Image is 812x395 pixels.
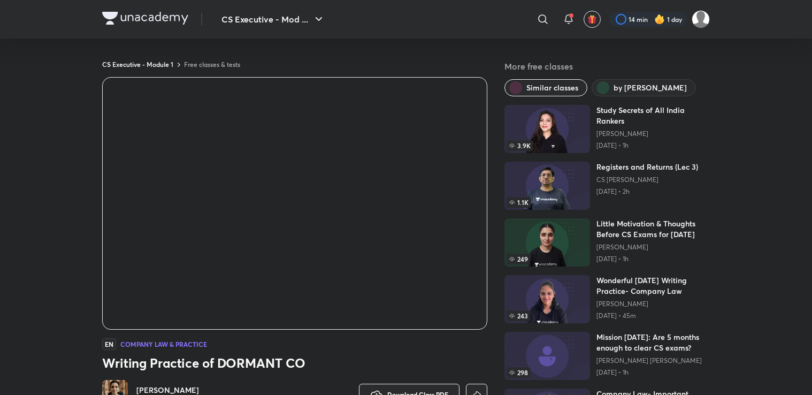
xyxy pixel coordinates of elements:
[507,197,531,208] span: 1.1K
[596,356,710,365] a: [PERSON_NAME] [PERSON_NAME]
[596,300,710,308] a: [PERSON_NAME]
[507,367,530,378] span: 298
[504,79,587,96] button: Similar classes
[102,12,188,27] a: Company Logo
[596,141,710,150] p: [DATE] • 1h
[596,130,710,138] a: [PERSON_NAME]
[614,82,687,93] span: by Jaspreet Dhanjal
[507,140,533,151] span: 3.9K
[596,332,710,353] h6: Mission [DATE]: Are 5 months enough to clear CS exams?
[103,78,487,329] iframe: Class
[102,354,487,371] h3: Writing Practice of DORMANT CO
[102,338,116,350] span: EN
[584,11,601,28] button: avatar
[596,275,710,297] h6: Wonderful [DATE] Writing Practice- Company Law
[507,254,530,264] span: 249
[592,79,696,96] button: by Jaspreet Dhanjal
[654,14,665,25] img: streak
[596,368,710,377] p: [DATE] • 1h
[120,341,207,347] h4: Company Law & Practice
[596,187,698,196] p: [DATE] • 2h
[596,176,698,184] a: CS [PERSON_NAME]
[102,60,173,69] a: CS Executive - Module 1
[526,82,578,93] span: Similar classes
[587,14,597,24] img: avatar
[184,60,240,69] a: Free classes & tests
[692,10,710,28] img: Abhinit yas
[596,105,710,126] h6: Study Secrets of All India Rankers
[596,255,710,263] p: [DATE] • 1h
[596,312,710,320] p: [DATE] • 45m
[215,9,332,30] button: CS Executive - Mod ...
[596,162,698,172] h6: Registers and Returns (Lec 3)
[102,12,188,25] img: Company Logo
[504,60,710,73] h5: More free classes
[596,243,710,252] a: [PERSON_NAME]
[507,310,530,321] span: 243
[596,218,710,240] h6: Little Motivation & Thoughts Before CS Exams for [DATE]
